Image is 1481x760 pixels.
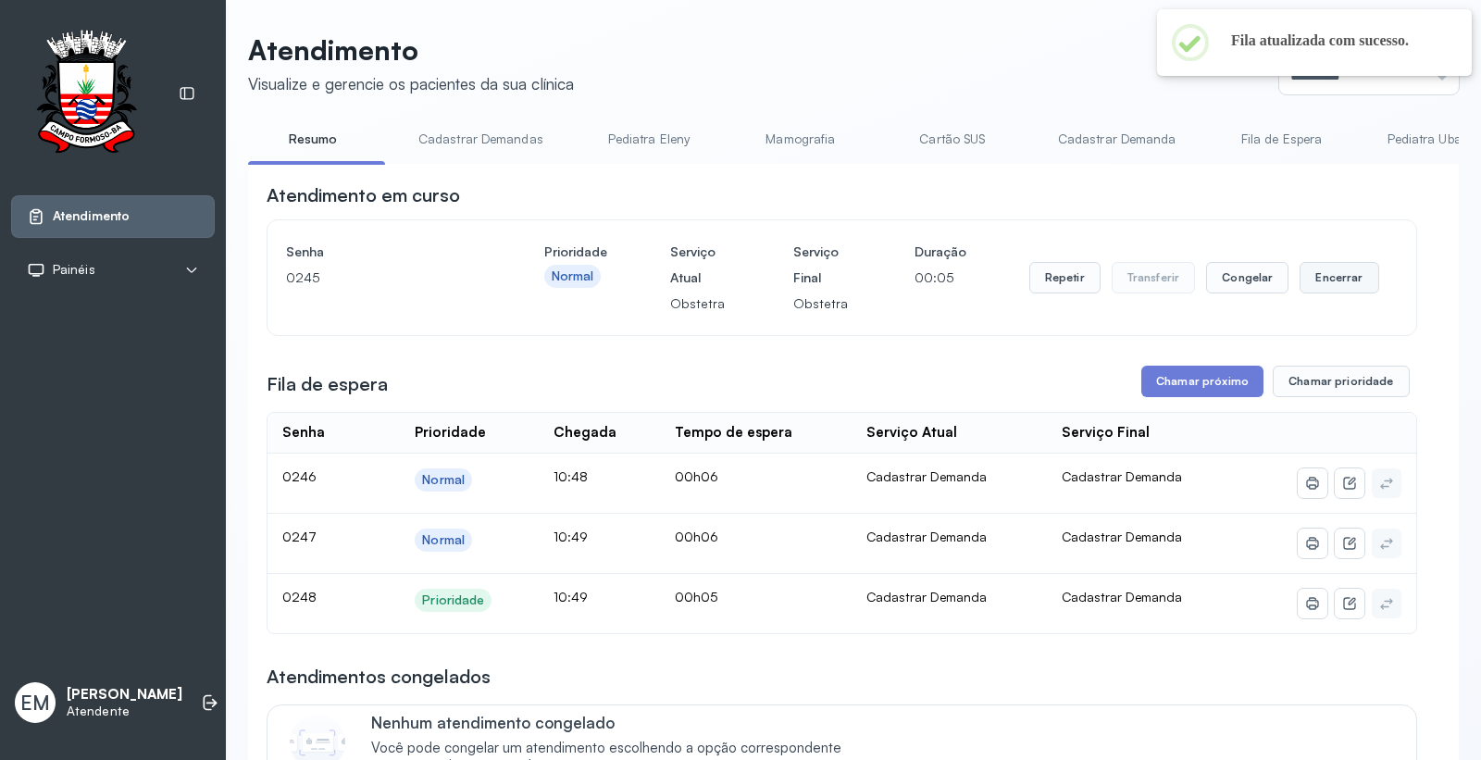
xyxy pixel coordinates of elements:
[1062,424,1150,442] div: Serviço Final
[915,239,966,265] h4: Duração
[675,468,718,484] span: 00h06
[1141,366,1263,397] button: Chamar próximo
[248,33,574,67] p: Atendimento
[793,291,852,317] p: Obstetra
[248,74,574,93] div: Visualize e gerencie os pacientes da sua clínica
[670,239,730,291] h4: Serviço Atual
[282,529,317,544] span: 0247
[554,424,616,442] div: Chegada
[670,291,730,317] p: Obstetra
[675,529,718,544] span: 00h06
[67,704,182,719] p: Atendente
[1062,529,1182,544] span: Cadastrar Demanda
[915,265,966,291] p: 00:05
[1231,31,1442,50] h2: Fila atualizada com sucesso.
[1062,468,1182,484] span: Cadastrar Demanda
[1217,124,1347,155] a: Fila de Espera
[282,424,325,442] div: Senha
[554,468,588,484] span: 10:48
[1300,262,1378,293] button: Encerrar
[1273,366,1410,397] button: Chamar prioridade
[888,124,1017,155] a: Cartão SUS
[554,529,588,544] span: 10:49
[422,472,465,488] div: Normal
[27,207,199,226] a: Atendimento
[866,468,1032,485] div: Cadastrar Demanda
[286,265,481,291] p: 0245
[53,262,95,278] span: Painéis
[675,424,792,442] div: Tempo de espera
[554,589,588,604] span: 10:49
[1062,589,1182,604] span: Cadastrar Demanda
[422,592,484,608] div: Prioridade
[675,589,717,604] span: 00h05
[286,239,481,265] h4: Senha
[866,424,957,442] div: Serviço Atual
[282,468,317,484] span: 0246
[19,30,153,158] img: Logotipo do estabelecimento
[793,239,852,291] h4: Serviço Final
[53,208,130,224] span: Atendimento
[1029,262,1101,293] button: Repetir
[584,124,714,155] a: Pediatra Eleny
[248,124,378,155] a: Resumo
[267,182,460,208] h3: Atendimento em curso
[866,589,1032,605] div: Cadastrar Demanda
[544,239,607,265] h4: Prioridade
[1039,124,1195,155] a: Cadastrar Demanda
[866,529,1032,545] div: Cadastrar Demanda
[267,371,388,397] h3: Fila de espera
[371,713,861,732] p: Nenhum atendimento congelado
[415,424,486,442] div: Prioridade
[736,124,865,155] a: Mamografia
[282,589,317,604] span: 0248
[552,268,594,284] div: Normal
[422,532,465,548] div: Normal
[267,664,491,690] h3: Atendimentos congelados
[1206,262,1288,293] button: Congelar
[1112,262,1196,293] button: Transferir
[400,124,562,155] a: Cadastrar Demandas
[67,686,182,704] p: [PERSON_NAME]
